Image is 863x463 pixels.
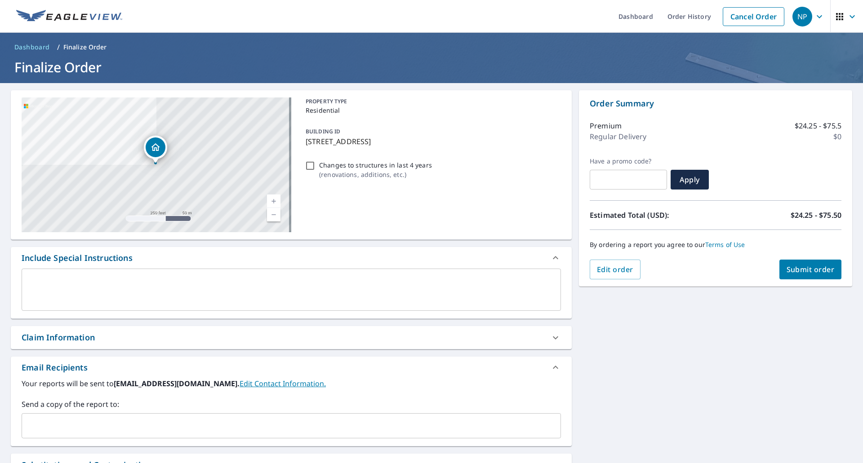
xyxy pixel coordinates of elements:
p: Residential [306,106,557,115]
a: EditContactInfo [240,379,326,388]
p: ( renovations, additions, etc. ) [319,170,432,179]
div: Claim Information [22,331,95,344]
button: Apply [671,170,709,190]
p: By ordering a report you agree to our [590,241,841,249]
p: [STREET_ADDRESS] [306,136,557,147]
button: Edit order [590,260,641,279]
p: Finalize Order [63,43,107,52]
div: Email Recipients [11,357,572,378]
a: Terms of Use [705,240,745,249]
p: Regular Delivery [590,131,646,142]
p: Order Summary [590,97,841,110]
span: Dashboard [14,43,50,52]
a: Current Level 17, Zoom In [267,194,280,208]
a: Cancel Order [723,7,784,26]
img: EV Logo [16,10,122,23]
a: Current Level 17, Zoom Out [267,208,280,221]
div: Include Special Instructions [11,247,572,269]
p: $0 [833,131,841,142]
p: $24.25 - $75.50 [791,210,841,220]
label: Have a promo code? [590,157,667,165]
div: Claim Information [11,326,572,349]
p: Estimated Total (USD): [590,210,716,220]
span: Apply [678,175,702,185]
div: Email Recipients [22,362,88,374]
li: / [57,42,60,53]
div: NP [792,7,812,26]
button: Submit order [779,260,842,279]
p: $24.25 - $75.5 [795,120,841,131]
a: Dashboard [11,40,53,54]
p: Premium [590,120,622,131]
label: Your reports will be sent to [22,378,561,389]
span: Edit order [597,265,633,274]
div: Include Special Instructions [22,252,133,264]
nav: breadcrumb [11,40,852,54]
span: Submit order [787,265,835,274]
div: Dropped pin, building 1, Residential property, 1200 Devonshire Rd Grosse Pointe Park, MI 48230 [144,136,167,163]
p: PROPERTY TYPE [306,97,557,106]
h1: Finalize Order [11,58,852,76]
p: BUILDING ID [306,128,340,135]
b: [EMAIL_ADDRESS][DOMAIN_NAME]. [114,379,240,388]
p: Changes to structures in last 4 years [319,160,432,170]
label: Send a copy of the report to: [22,399,561,410]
